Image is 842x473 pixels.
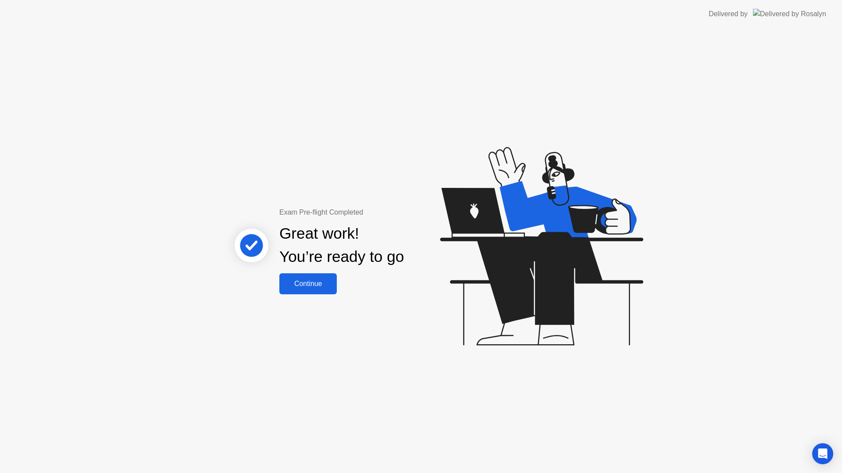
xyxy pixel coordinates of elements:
div: Great work! You’re ready to go [279,222,404,268]
div: Open Intercom Messenger [812,443,833,464]
div: Delivered by [709,9,748,19]
div: Exam Pre-flight Completed [279,207,460,218]
img: Delivered by Rosalyn [753,9,826,19]
div: Continue [282,280,334,288]
button: Continue [279,273,337,294]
